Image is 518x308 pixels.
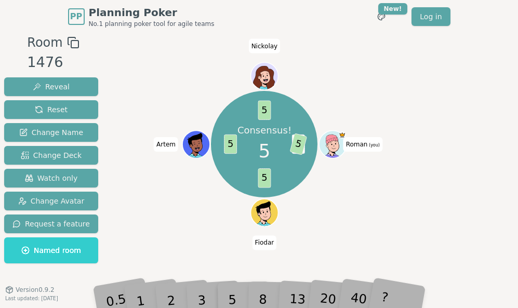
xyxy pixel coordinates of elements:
span: PP [70,10,82,23]
span: Change Deck [21,150,82,160]
span: Click to change your name [253,235,277,250]
button: New! [372,7,391,26]
span: Click to change your name [343,137,382,152]
button: Reveal [4,77,98,96]
span: Reveal [33,82,70,92]
span: 5 [258,101,271,120]
span: Named room [21,245,81,256]
span: 5 [258,137,270,165]
span: Change Avatar [18,196,85,206]
button: Click to change your avatar [320,131,346,157]
p: Consensus! [237,124,291,137]
a: PPPlanning PokerNo.1 planning poker tool for agile teams [68,5,215,28]
button: Change Name [4,123,98,142]
span: Planning Poker [89,5,215,20]
button: Change Avatar [4,192,98,210]
span: No.1 planning poker tool for agile teams [89,20,215,28]
button: Reset [4,100,98,119]
button: Watch only [4,169,98,188]
span: Roman is the host [339,131,346,138]
span: Click to change your name [249,38,281,53]
div: New! [378,3,408,15]
span: Room [27,33,62,52]
button: Version0.9.2 [5,286,55,294]
button: Named room [4,237,98,263]
span: Version 0.9.2 [16,286,55,294]
div: 1476 [27,52,79,73]
span: 5 [258,168,271,188]
span: Click to change your name [154,137,178,152]
span: 3 [292,135,305,154]
span: Last updated: [DATE] [5,296,58,301]
span: Watch only [25,173,78,183]
span: (you) [367,143,380,148]
span: 5 [224,135,237,154]
button: Request a feature [4,215,98,233]
a: Log in [411,7,450,26]
span: Change Name [19,127,83,138]
span: Request a feature [12,219,90,229]
span: 5 [289,133,307,155]
button: Change Deck [4,146,98,165]
span: Reset [35,104,68,115]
